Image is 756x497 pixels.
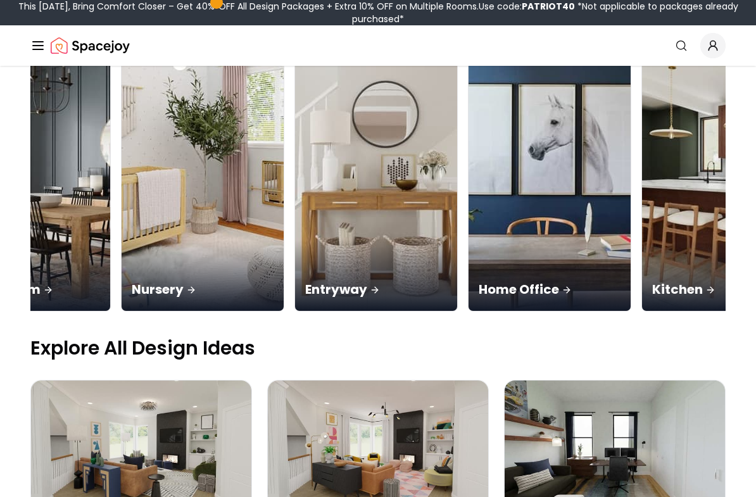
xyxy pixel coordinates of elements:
[468,24,631,311] a: Home OfficeHome Office
[51,33,130,58] img: Spacejoy Logo
[305,280,447,298] p: Entryway
[51,33,130,58] a: Spacejoy
[132,280,274,298] p: Nursery
[479,280,621,298] p: Home Office
[294,24,458,311] a: EntrywayEntryway
[30,25,726,66] nav: Global
[122,25,284,311] img: Nursery
[121,24,284,311] a: NurseryNursery
[469,25,631,311] img: Home Office
[30,337,726,360] p: Explore All Design Ideas
[295,25,457,311] img: Entryway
